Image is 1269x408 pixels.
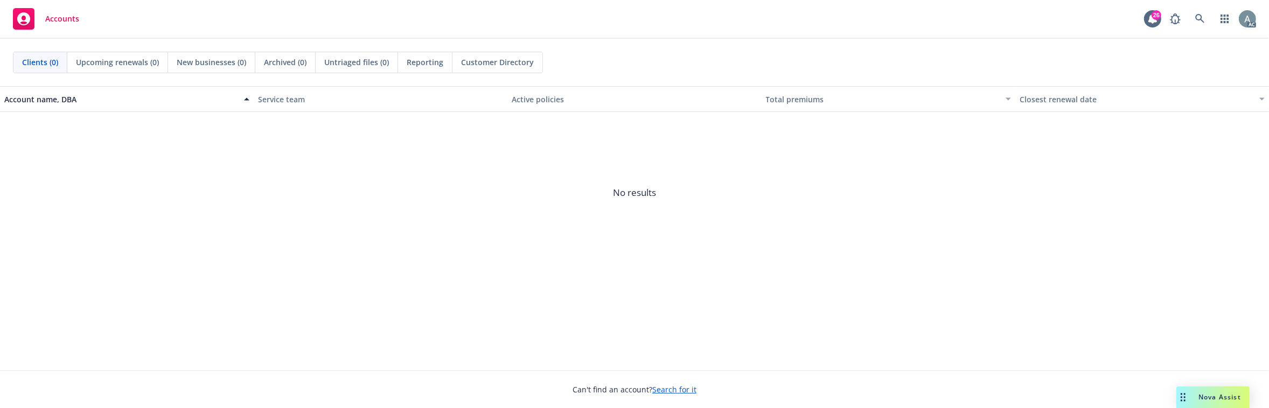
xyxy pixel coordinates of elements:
button: Service team [254,86,507,112]
span: Accounts [45,15,79,23]
button: Closest renewal date [1015,86,1269,112]
div: Service team [258,94,503,105]
div: Account name, DBA [4,94,238,105]
a: Switch app [1214,8,1236,30]
a: Search for it [652,384,696,395]
span: Can't find an account? [573,384,696,395]
span: Reporting [407,57,443,68]
a: Accounts [9,4,83,34]
span: Upcoming renewals (0) [76,57,159,68]
a: Search [1189,8,1211,30]
a: Report a Bug [1165,8,1186,30]
div: Total premiums [766,94,999,105]
div: 26 [1152,10,1161,20]
div: Closest renewal date [1020,94,1253,105]
div: Drag to move [1176,386,1190,408]
span: Customer Directory [461,57,534,68]
button: Nova Assist [1176,386,1250,408]
span: New businesses (0) [177,57,246,68]
button: Total premiums [762,86,1015,112]
span: Untriaged files (0) [324,57,389,68]
div: Active policies [512,94,757,105]
img: photo [1239,10,1256,27]
button: Active policies [507,86,761,112]
span: Archived (0) [264,57,306,68]
span: Clients (0) [22,57,58,68]
span: Nova Assist [1198,392,1241,402]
